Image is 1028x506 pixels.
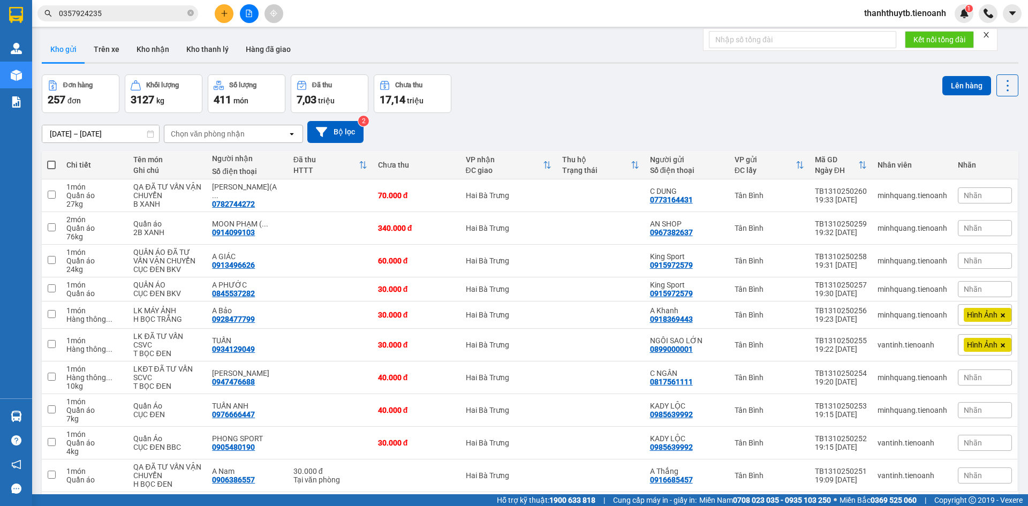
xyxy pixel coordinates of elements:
[735,191,804,200] div: Tân Bình
[815,410,867,419] div: 19:15 [DATE]
[212,154,282,163] div: Người nhận
[106,345,112,353] span: ...
[967,340,997,350] span: Hình Ảnh
[133,200,201,208] div: B XANH
[44,10,52,17] span: search
[133,155,201,164] div: Tên món
[66,215,123,224] div: 2 món
[42,74,119,113] button: Đơn hàng257đơn
[264,4,283,23] button: aim
[133,248,201,265] div: QUẦN ÁO ĐÃ TƯ VẤN VẬN CHUYỂN
[905,31,974,48] button: Kết nối tổng đài
[735,285,804,293] div: Tân Bình
[133,480,201,488] div: H BỌC ĐEN
[562,155,631,164] div: Thu hộ
[650,281,724,289] div: King Sport
[85,36,128,62] button: Trên xe
[133,289,201,298] div: CỤC ĐEN BKV
[66,365,123,373] div: 1 món
[964,191,982,200] span: Nhãn
[212,261,255,269] div: 0913496626
[878,224,947,232] div: minhquang.tienoanh
[187,9,194,19] span: close-circle
[66,439,123,447] div: Quần áo
[212,281,282,289] div: A PHƯỚC
[133,281,201,289] div: QUẦN ÁO
[840,494,917,506] span: Miền Bắc
[735,166,796,175] div: ĐC lấy
[650,220,724,228] div: AN SHOP
[312,81,332,89] div: Đã thu
[66,232,123,241] div: 76 kg
[171,129,245,139] div: Chọn văn phòng nhận
[650,336,724,345] div: NGÔI SAO LỚN
[913,34,965,46] span: Kết nối tổng đài
[650,443,693,451] div: 0985639992
[133,332,201,349] div: LK ĐÃ TƯ VẤN CSVC
[650,166,724,175] div: Số điện thoại
[878,471,947,480] div: vantinh.tienoanh
[466,285,551,293] div: Hai Bà Trưng
[699,494,831,506] span: Miền Nam
[133,265,201,274] div: CỤC ĐEN BKV
[66,397,123,406] div: 1 món
[735,471,804,480] div: Tân Bình
[871,496,917,504] strong: 0369 525 060
[178,36,237,62] button: Kho thanh lý
[131,93,154,106] span: 3127
[11,484,21,494] span: message
[378,373,455,382] div: 40.000 đ
[42,36,85,62] button: Kho gửi
[288,151,373,179] th: Toggle SortBy
[133,382,201,390] div: T BỌC ĐEN
[212,220,282,228] div: MOON PHẠM ( TRANG )
[125,74,202,113] button: Khối lượng3127kg
[212,410,255,419] div: 0976666447
[735,155,796,164] div: VP gửi
[815,195,867,204] div: 19:33 [DATE]
[810,151,872,179] th: Toggle SortBy
[212,200,255,208] div: 0782744272
[815,315,867,323] div: 19:23 [DATE]
[291,74,368,113] button: Đã thu7,03 triệu
[133,166,201,175] div: Ghi chú
[878,191,947,200] div: minhquang.tienoanh
[650,410,693,419] div: 0985639992
[815,306,867,315] div: TB1310250256
[735,256,804,265] div: Tân Bình
[212,183,282,200] div: TUYẾT NGỌC(A TÂN)
[735,341,804,349] div: Tân Bình
[856,6,955,20] span: thanhthuytb.tienoanh
[156,96,164,105] span: kg
[288,130,296,138] svg: open
[67,96,81,105] span: đơn
[964,471,982,480] span: Nhãn
[709,31,896,48] input: Nhập số tổng đài
[407,96,424,105] span: triệu
[1003,4,1022,23] button: caret-down
[233,96,248,105] span: món
[878,311,947,319] div: minhquang.tienoanh
[466,373,551,382] div: Hai Bà Trưng
[66,430,123,439] div: 1 món
[378,285,455,293] div: 30.000 đ
[964,373,982,382] span: Nhãn
[466,341,551,349] div: Hai Bà Trưng
[733,496,831,504] strong: 0708 023 035 - 0935 103 250
[11,411,22,422] img: warehouse-icon
[969,496,976,504] span: copyright
[650,434,724,443] div: KADY LỘC
[106,315,112,323] span: ...
[262,220,268,228] span: ...
[466,256,551,265] div: Hai Bà Trưng
[815,443,867,451] div: 19:15 [DATE]
[212,228,255,237] div: 0914099103
[925,494,926,506] span: |
[380,93,405,106] span: 17,14
[378,191,455,200] div: 70.000 đ
[815,377,867,386] div: 19:20 [DATE]
[212,434,282,443] div: PHONG SPORT
[66,161,123,169] div: Chi tiết
[378,406,455,414] div: 40.000 đ
[815,289,867,298] div: 19:30 [DATE]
